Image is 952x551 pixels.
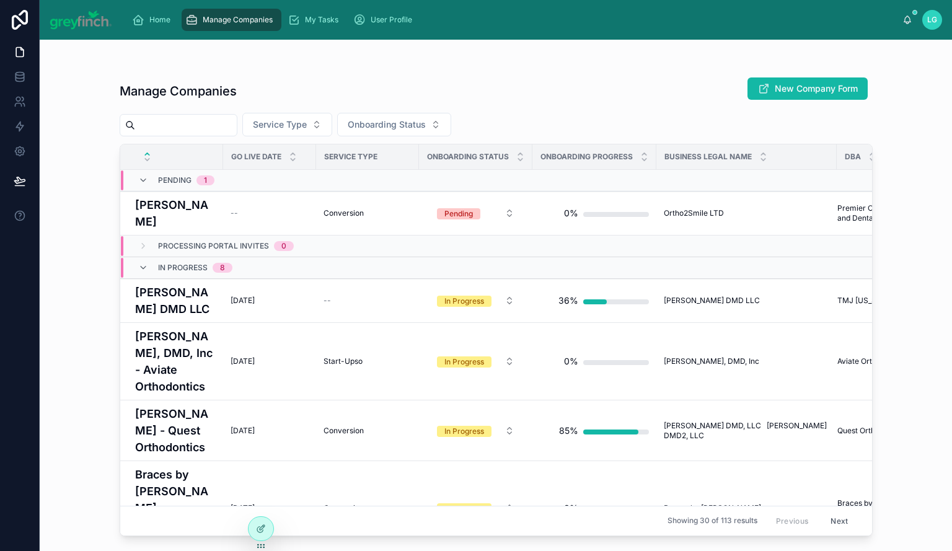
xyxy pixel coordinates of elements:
[837,356,906,366] span: Aviate Orthodontics
[350,9,421,31] a: User Profile
[540,288,649,313] a: 36%
[540,496,649,521] a: 0%
[927,15,937,25] span: LG
[845,152,861,162] span: DBA
[664,503,829,513] a: Braces by [PERSON_NAME]
[837,203,925,223] a: Premier Orthodontics and Dental Specialists
[427,350,524,372] button: Select Button
[371,15,412,25] span: User Profile
[231,296,255,306] span: [DATE]
[253,118,307,131] span: Service Type
[444,296,484,307] div: In Progress
[540,201,649,226] a: 0%
[305,15,338,25] span: My Tasks
[231,296,309,306] a: [DATE]
[231,356,309,366] a: [DATE]
[231,356,255,366] span: [DATE]
[664,503,761,513] span: Braces by [PERSON_NAME]
[837,498,925,518] a: Braces by [PERSON_NAME]
[231,503,255,513] span: [DATE]
[540,418,649,443] a: 85%
[203,15,273,25] span: Manage Companies
[837,426,905,436] span: Quest Orthodontics
[837,296,925,306] a: TMJ [US_STATE]
[128,9,179,31] a: Home
[281,241,286,251] div: 0
[747,77,868,100] button: New Company Form
[324,208,364,218] span: Conversion
[324,356,412,366] a: Start-Upso
[426,201,525,225] a: Select Button
[664,296,760,306] span: [PERSON_NAME] DMD LLC
[231,426,255,436] span: [DATE]
[837,296,897,306] span: TMJ [US_STATE]
[149,15,170,25] span: Home
[135,284,216,317] a: [PERSON_NAME] DMD LLC
[231,152,281,162] span: Go Live Date
[564,496,578,521] div: 0%
[837,426,925,436] a: Quest Orthodontics
[427,202,524,224] button: Select Button
[559,418,578,443] div: 85%
[231,426,309,436] a: [DATE]
[427,289,524,312] button: Select Button
[427,497,524,519] button: Select Button
[324,426,364,436] span: Conversion
[324,503,412,513] a: Conversion
[664,421,829,441] a: [PERSON_NAME] DMD, LLC [PERSON_NAME] DMD2, LLC
[664,356,829,366] a: [PERSON_NAME], DMD, Inc
[540,349,649,374] a: 0%
[668,516,757,526] span: Showing 30 of 113 results
[324,208,412,218] a: Conversion
[324,426,412,436] a: Conversion
[324,356,363,366] span: Start-Upso
[444,208,473,219] div: Pending
[135,328,216,395] a: [PERSON_NAME], DMD, Inc - Aviate Orthodontics
[231,208,309,218] a: --
[427,420,524,442] button: Select Button
[158,263,208,273] span: In Progress
[426,419,525,443] a: Select Button
[426,289,525,312] a: Select Button
[426,350,525,373] a: Select Button
[158,241,269,251] span: Processing Portal Invites
[348,118,426,131] span: Onboarding Status
[427,152,509,162] span: Onboarding Status
[558,288,578,313] div: 36%
[664,208,724,218] span: Ortho2Smile LTD
[540,152,633,162] span: Onboarding Progress
[664,356,759,366] span: [PERSON_NAME], DMD, Inc
[564,349,578,374] div: 0%
[564,201,578,226] div: 0%
[220,263,225,273] div: 8
[324,296,412,306] a: --
[158,175,192,185] span: Pending
[775,82,858,95] span: New Company Form
[444,426,484,437] div: In Progress
[120,82,237,100] h1: Manage Companies
[664,296,829,306] a: [PERSON_NAME] DMD LLC
[284,9,347,31] a: My Tasks
[182,9,281,31] a: Manage Companies
[324,152,377,162] span: Service Type
[324,296,331,306] span: --
[231,208,238,218] span: --
[444,503,484,514] div: In Progress
[664,152,752,162] span: Business Legal Name
[444,356,484,368] div: In Progress
[204,175,207,185] div: 1
[242,113,332,136] button: Select Button
[324,503,364,513] span: Conversion
[50,10,112,30] img: App logo
[837,356,925,366] a: Aviate Orthodontics
[135,405,216,456] a: [PERSON_NAME] - Quest Orthodontics
[135,196,216,230] a: [PERSON_NAME]
[135,466,216,550] h4: Braces by [PERSON_NAME] ([PERSON_NAME])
